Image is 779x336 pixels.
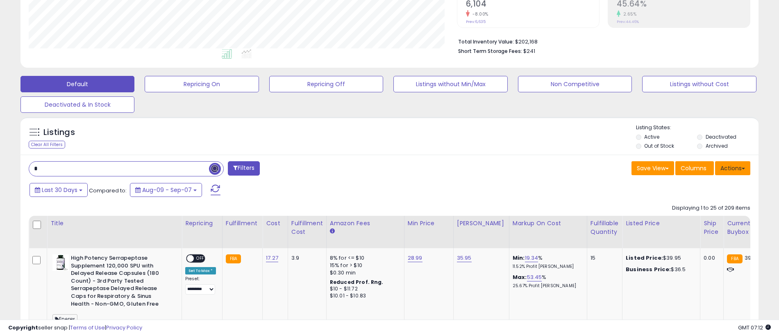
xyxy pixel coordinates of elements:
[644,133,659,140] label: Active
[130,183,202,197] button: Aug-09 - Sep-07
[330,286,398,293] div: $10 - $11.72
[523,47,535,55] span: $241
[266,254,278,262] a: 17.27
[626,266,694,273] div: $36.5
[458,38,514,45] b: Total Inventory Value:
[330,228,335,235] small: Amazon Fees.
[185,219,219,228] div: Repricing
[727,254,742,263] small: FBA
[626,219,697,228] div: Listed Price
[330,279,384,286] b: Reduced Prof. Rng.
[291,219,323,236] div: Fulfillment Cost
[626,254,663,262] b: Listed Price:
[626,265,671,273] b: Business Price:
[706,133,736,140] label: Deactivated
[458,48,522,55] b: Short Term Storage Fees:
[617,19,639,24] small: Prev: 44.46%
[738,324,771,331] span: 2025-10-8 07:12 GMT
[590,219,619,236] div: Fulfillable Quantity
[513,219,584,228] div: Markup on Cost
[457,254,472,262] a: 35.95
[513,283,581,289] p: 25.67% Profit [PERSON_NAME]
[642,76,756,92] button: Listings without Cost
[727,219,769,236] div: Current Buybox Price
[513,254,581,270] div: %
[20,76,134,92] button: Default
[675,161,714,175] button: Columns
[266,219,284,228] div: Cost
[408,254,422,262] a: 28.99
[330,262,398,269] div: 15% for > $10
[513,273,527,281] b: Max:
[185,267,216,274] div: Set To Max *
[513,274,581,289] div: %
[527,273,542,281] a: 53.45
[71,254,170,310] b: High Potency Serrapeptase Supplement 120,000 SPU with Delayed Release Capsules (180 Count) - 3rd ...
[29,141,65,149] div: Clear All Filters
[194,255,207,262] span: OFF
[330,254,398,262] div: 8% for <= $10
[145,76,259,92] button: Repricing On
[672,204,750,212] div: Displaying 1 to 25 of 209 items
[590,254,616,262] div: 15
[626,254,694,262] div: $39.95
[470,11,488,17] small: -8.00%
[636,124,759,132] p: Listing States:
[393,76,507,92] button: Listings without Min/Max
[330,293,398,299] div: $10.01 - $10.83
[620,11,637,17] small: 2.65%
[408,219,450,228] div: Min Price
[30,183,88,197] button: Last 30 Days
[681,164,706,172] span: Columns
[8,324,142,332] div: seller snap | |
[185,276,216,295] div: Preset:
[518,76,632,92] button: Non Competitive
[52,254,69,271] img: 41mVr1voktL._SL40_.jpg
[704,219,720,236] div: Ship Price
[466,19,486,24] small: Prev: 6,635
[43,127,75,138] h5: Listings
[330,269,398,277] div: $0.30 min
[226,219,259,228] div: Fulfillment
[8,324,38,331] strong: Copyright
[513,254,525,262] b: Min:
[228,161,260,176] button: Filters
[631,161,674,175] button: Save View
[226,254,241,263] small: FBA
[457,219,506,228] div: [PERSON_NAME]
[70,324,105,331] a: Terms of Use
[706,142,728,149] label: Archived
[50,219,178,228] div: Title
[525,254,538,262] a: 19.34
[704,254,717,262] div: 0.00
[89,187,127,194] span: Compared to:
[20,96,134,113] button: Deactivated & In Stock
[715,161,750,175] button: Actions
[745,254,759,262] span: 39.95
[291,254,320,262] div: 3.9
[458,36,744,46] li: $202,168
[644,142,674,149] label: Out of Stock
[509,216,587,248] th: The percentage added to the cost of goods (COGS) that forms the calculator for Min & Max prices.
[42,186,77,194] span: Last 30 Days
[330,219,401,228] div: Amazon Fees
[106,324,142,331] a: Privacy Policy
[142,186,192,194] span: Aug-09 - Sep-07
[513,264,581,270] p: 11.52% Profit [PERSON_NAME]
[269,76,383,92] button: Repricing Off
